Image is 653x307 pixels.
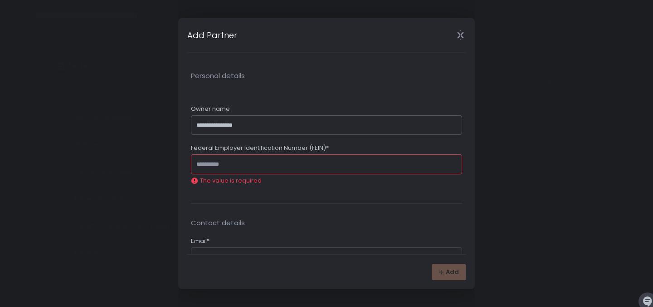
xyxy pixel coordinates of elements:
[187,29,237,41] h1: Add Partner
[191,237,210,245] span: Email*
[191,71,462,81] span: Personal details
[200,177,262,185] span: The value is required
[191,144,329,152] span: Federal Employer Identification Number (FEIN)*
[446,30,475,40] div: Close
[191,105,230,113] span: Owner name
[191,218,462,228] span: Contact details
